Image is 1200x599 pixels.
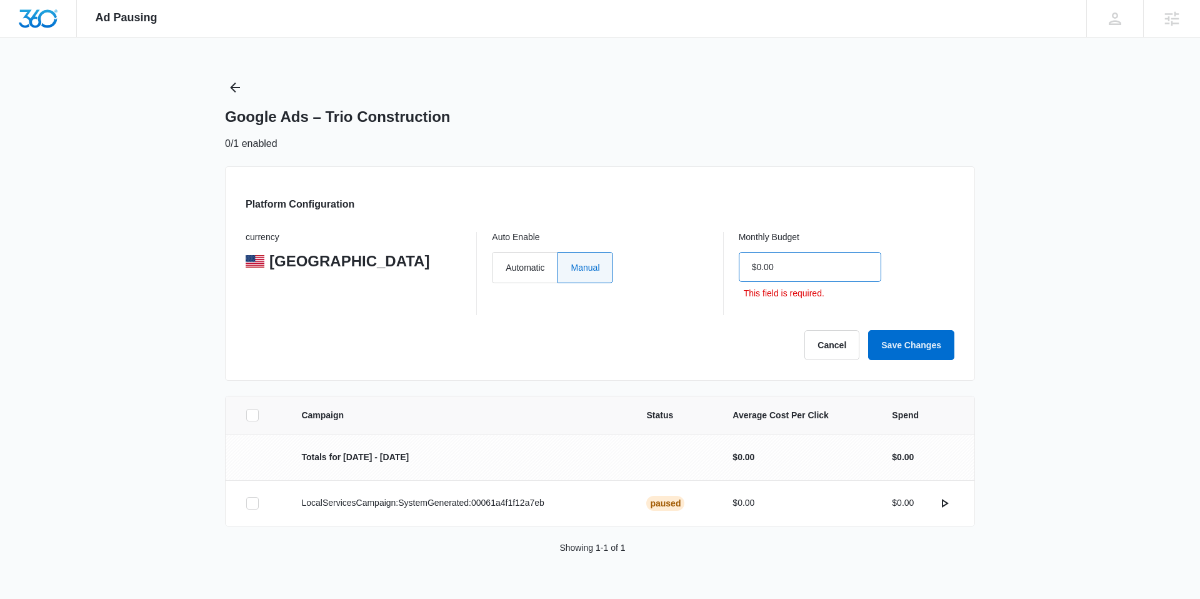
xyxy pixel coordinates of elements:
[646,409,702,422] span: Status
[892,496,914,510] p: $0.00
[744,287,881,300] p: This field is required.
[732,409,862,422] span: Average Cost Per Click
[646,496,684,511] div: Paused
[301,409,616,422] span: Campaign
[804,330,859,360] button: Cancel
[301,451,616,464] p: Totals for [DATE] - [DATE]
[739,232,954,243] p: Monthly Budget
[559,541,625,555] p: Showing 1-1 of 1
[96,11,157,24] span: Ad Pausing
[301,496,616,510] p: LocalServicesCampaign:SystemGenerated:00061a4f1f12a7eb
[739,252,881,282] input: $100.00
[732,496,862,510] p: $0.00
[246,232,461,243] p: currency
[557,252,613,283] label: Manual
[868,330,954,360] button: Save Changes
[892,409,954,422] span: Spend
[492,232,707,243] p: Auto Enable
[934,493,954,513] button: actions.activate
[492,252,557,283] label: Automatic
[225,108,450,126] h1: Google Ads – Trio Construction
[732,451,862,464] p: $0.00
[892,451,914,464] p: $0.00
[246,197,354,212] h3: Platform Configuration
[225,136,277,151] p: 0/1 enabled
[246,255,264,268] img: United States
[269,252,429,271] p: [GEOGRAPHIC_DATA]
[225,78,245,98] button: Back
